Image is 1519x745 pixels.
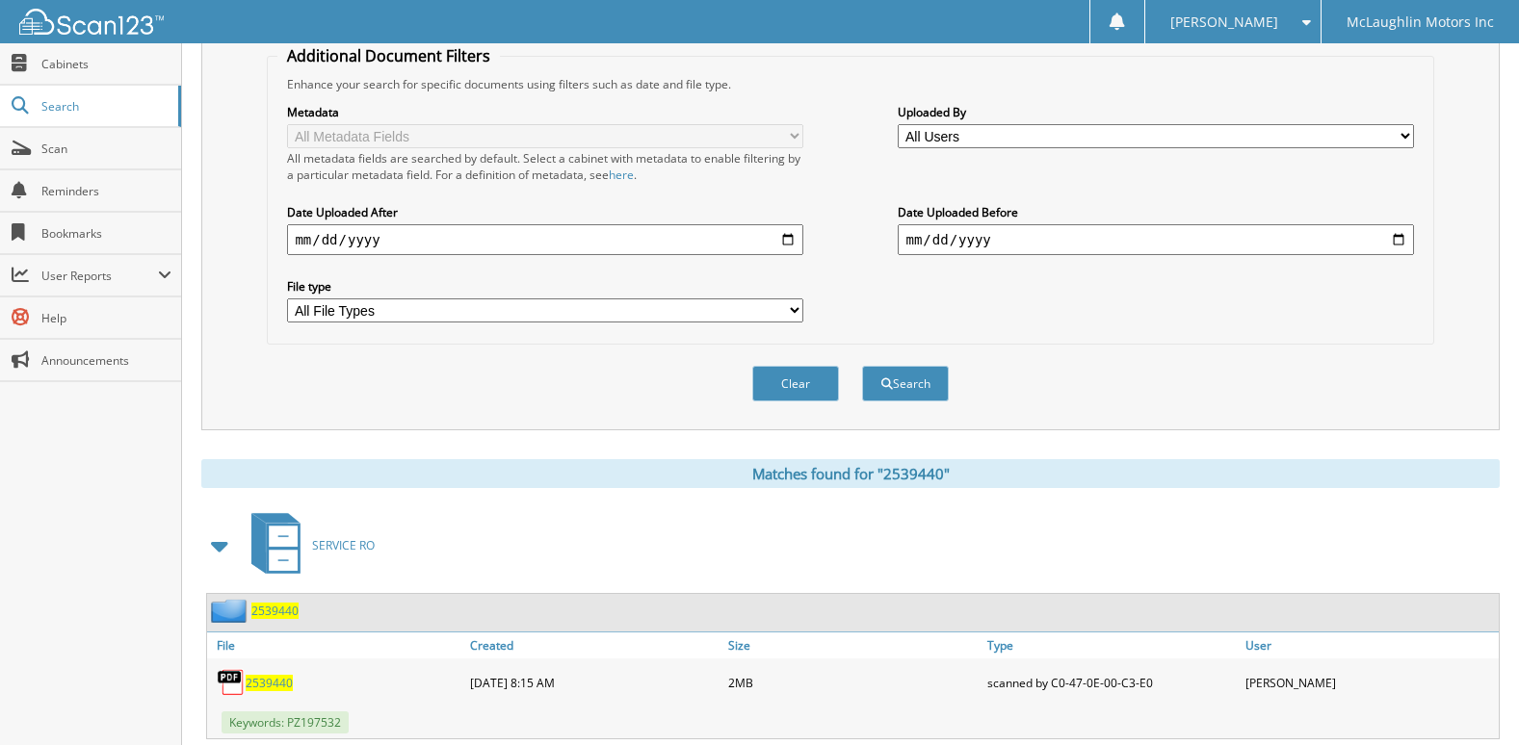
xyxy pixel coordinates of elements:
[41,98,169,115] span: Search
[287,204,802,220] label: Date Uploaded After
[1241,632,1499,658] a: User
[217,668,246,697] img: PDF.png
[41,352,171,369] span: Announcements
[41,56,171,72] span: Cabinets
[277,45,500,66] legend: Additional Document Filters
[207,632,465,658] a: File
[246,675,293,691] a: 2539440
[1241,663,1499,702] div: [PERSON_NAME]
[752,366,839,401] button: Clear
[609,167,634,183] a: here
[465,663,723,702] div: [DATE] 8:15 AM
[251,603,299,619] a: 2539440
[19,9,164,35] img: scan123-logo-white.svg
[287,150,802,183] div: All metadata fields are searched by default. Select a cabinet with metadata to enable filtering b...
[41,310,171,326] span: Help
[211,599,251,623] img: folder2.png
[898,204,1413,220] label: Date Uploaded Before
[312,537,375,553] span: SERVICE RO
[898,104,1413,120] label: Uploaded By
[287,224,802,255] input: start
[41,183,171,199] span: Reminders
[862,366,949,401] button: Search
[240,507,375,583] a: SERVICE RO
[1423,653,1519,745] iframe: Chat Widget
[898,224,1413,255] input: end
[287,104,802,120] label: Metadata
[982,632,1241,658] a: Type
[41,268,158,284] span: User Reports
[201,459,1500,488] div: Matches found for "2539440"
[465,632,723,658] a: Created
[982,663,1241,702] div: scanned by C0-47-0E-00-C3-E0
[222,711,349,733] span: Keywords: PZ197532
[1170,16,1278,28] span: [PERSON_NAME]
[41,141,171,157] span: Scan
[287,278,802,295] label: File type
[723,663,982,702] div: 2MB
[41,225,171,242] span: Bookmarks
[1347,16,1494,28] span: McLaughlin Motors Inc
[723,632,982,658] a: Size
[277,76,1423,92] div: Enhance your search for specific documents using filters such as date and file type.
